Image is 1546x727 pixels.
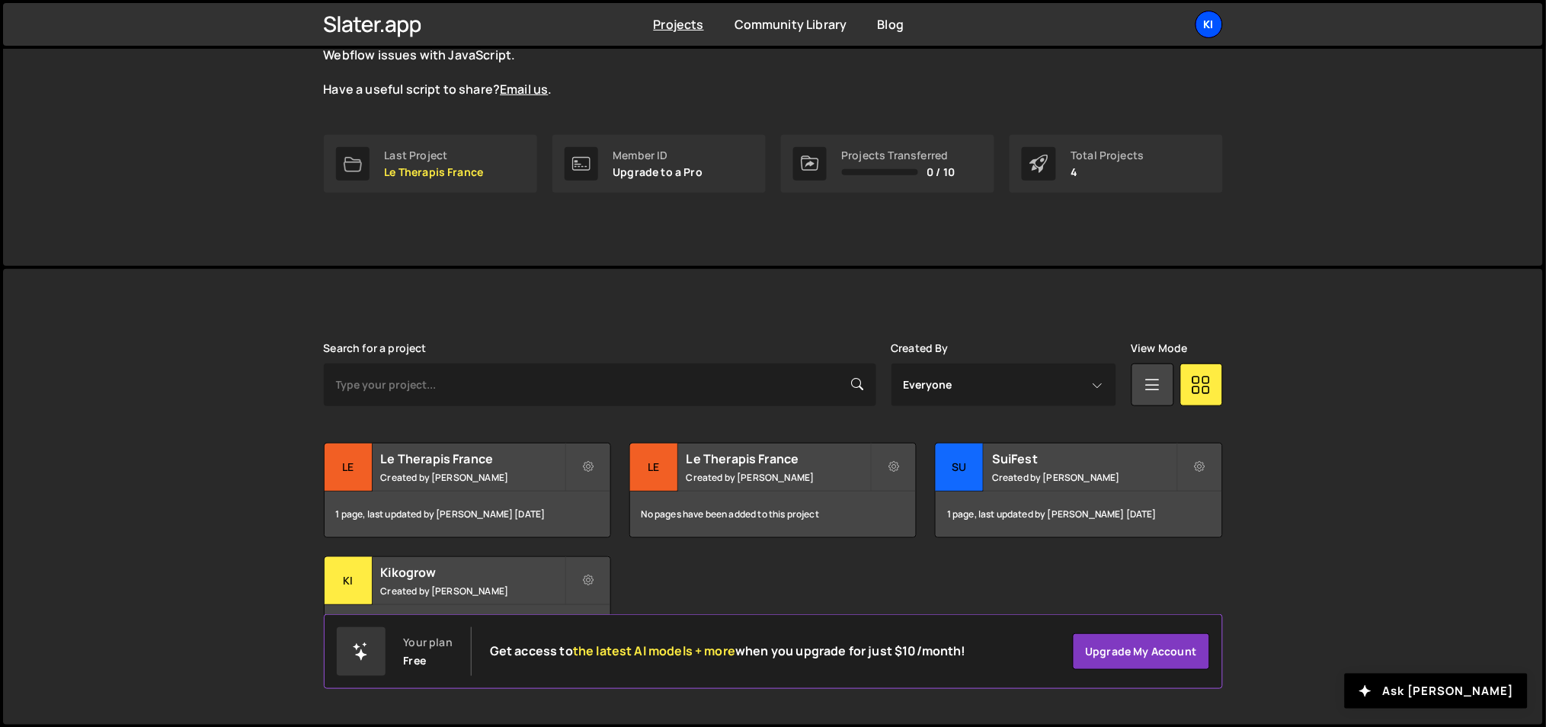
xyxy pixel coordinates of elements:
[325,492,610,537] div: 1 page, last updated by [PERSON_NAME] [DATE]
[842,149,955,162] div: Projects Transferred
[573,642,735,659] span: the latest AI models + more
[324,135,537,193] a: Last Project Le Therapis France
[324,342,427,354] label: Search for a project
[381,471,565,484] small: Created by [PERSON_NAME]
[385,149,484,162] div: Last Project
[324,443,611,538] a: Le Le Therapis France Created by [PERSON_NAME] 1 page, last updated by [PERSON_NAME] [DATE]
[381,584,565,597] small: Created by [PERSON_NAME]
[629,443,917,538] a: Le Le Therapis France Created by [PERSON_NAME] No pages have been added to this project
[1345,674,1528,709] button: Ask [PERSON_NAME]
[324,30,872,98] p: The is live and growing. Explore the curated scripts to solve common Webflow issues with JavaScri...
[381,564,565,581] h2: Kikogrow
[927,166,955,178] span: 0 / 10
[381,450,565,467] h2: Le Therapis France
[654,16,704,33] a: Projects
[1073,633,1210,670] a: Upgrade my account
[630,444,678,492] div: Le
[630,492,916,537] div: No pages have been added to this project
[324,363,876,406] input: Type your project...
[325,605,610,651] div: 3 pages, last updated by [PERSON_NAME] [DATE]
[1071,149,1144,162] div: Total Projects
[936,444,984,492] div: Su
[935,443,1222,538] a: Su SuiFest Created by [PERSON_NAME] 1 page, last updated by [PERSON_NAME] [DATE]
[1196,11,1223,38] a: Ki
[325,444,373,492] div: Le
[687,471,870,484] small: Created by [PERSON_NAME]
[613,149,703,162] div: Member ID
[687,450,870,467] h2: Le Therapis France
[891,342,949,354] label: Created By
[404,655,427,667] div: Free
[936,492,1221,537] div: 1 page, last updated by [PERSON_NAME] [DATE]
[324,556,611,652] a: Ki Kikogrow Created by [PERSON_NAME] 3 pages, last updated by [PERSON_NAME] [DATE]
[735,16,847,33] a: Community Library
[1131,342,1188,354] label: View Mode
[992,471,1176,484] small: Created by [PERSON_NAME]
[878,16,904,33] a: Blog
[613,166,703,178] p: Upgrade to a Pro
[325,557,373,605] div: Ki
[385,166,484,178] p: Le Therapis France
[992,450,1176,467] h2: SuiFest
[404,636,453,649] div: Your plan
[490,644,966,658] h2: Get access to when you upgrade for just $10/month!
[500,81,548,98] a: Email us
[1071,166,1144,178] p: 4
